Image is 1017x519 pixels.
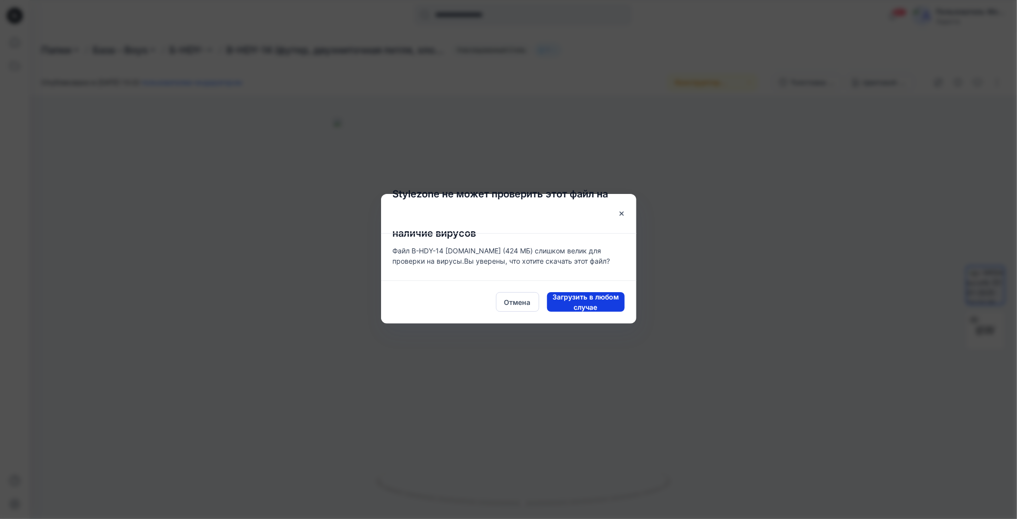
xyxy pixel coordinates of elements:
ya-tr-span: Загрузить в любом случае [552,293,619,311]
ya-tr-span: Отмена [504,298,531,306]
ya-tr-span: Файл B-HDY-14 [DOMAIN_NAME] (424 МБ) слишком велик для проверки на вирусы. [393,246,602,265]
button: Отмена [496,292,539,312]
button: Загрузить в любом случае [547,292,625,312]
ya-tr-span: Вы уверены, что хотите скачать этот файл? [465,257,610,265]
button: Закрыть [613,205,631,222]
ya-tr-span: Stylezone не может проверить этот файл на наличие вирусов [393,188,608,239]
